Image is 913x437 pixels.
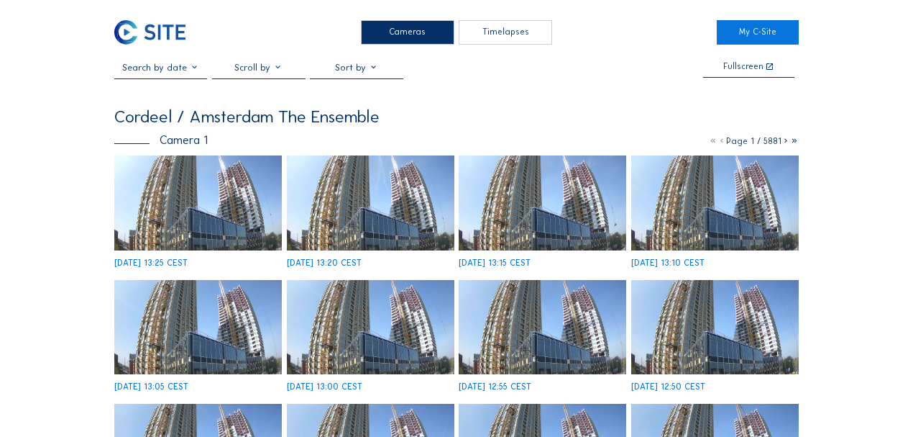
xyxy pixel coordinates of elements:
[114,280,282,375] img: image_50074078
[459,280,626,375] img: image_50073778
[114,20,186,44] img: C-SITE Logo
[287,156,454,251] img: image_50074461
[114,20,196,44] a: C-SITE Logo
[723,63,763,72] div: Fullscreen
[631,156,799,251] img: image_50074276
[114,259,188,268] div: [DATE] 13:25 CEST
[459,383,531,392] div: [DATE] 12:55 CEST
[114,134,208,146] div: Camera 1
[114,383,188,392] div: [DATE] 13:05 CEST
[114,62,208,73] input: Search by date 󰅀
[631,280,799,375] img: image_50073676
[631,259,705,268] div: [DATE] 13:10 CEST
[631,383,705,392] div: [DATE] 12:50 CEST
[287,383,362,392] div: [DATE] 13:00 CEST
[114,109,380,126] div: Cordeel / Amsterdam The Ensemble
[717,20,799,44] a: My C-Site
[459,259,531,268] div: [DATE] 13:15 CEST
[287,259,362,268] div: [DATE] 13:20 CEST
[287,280,454,375] img: image_50073980
[459,20,552,44] div: Timelapses
[114,156,282,251] img: image_50074649
[726,136,781,146] span: Page 1 / 5881
[361,20,454,44] div: Cameras
[459,156,626,251] img: image_50074368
